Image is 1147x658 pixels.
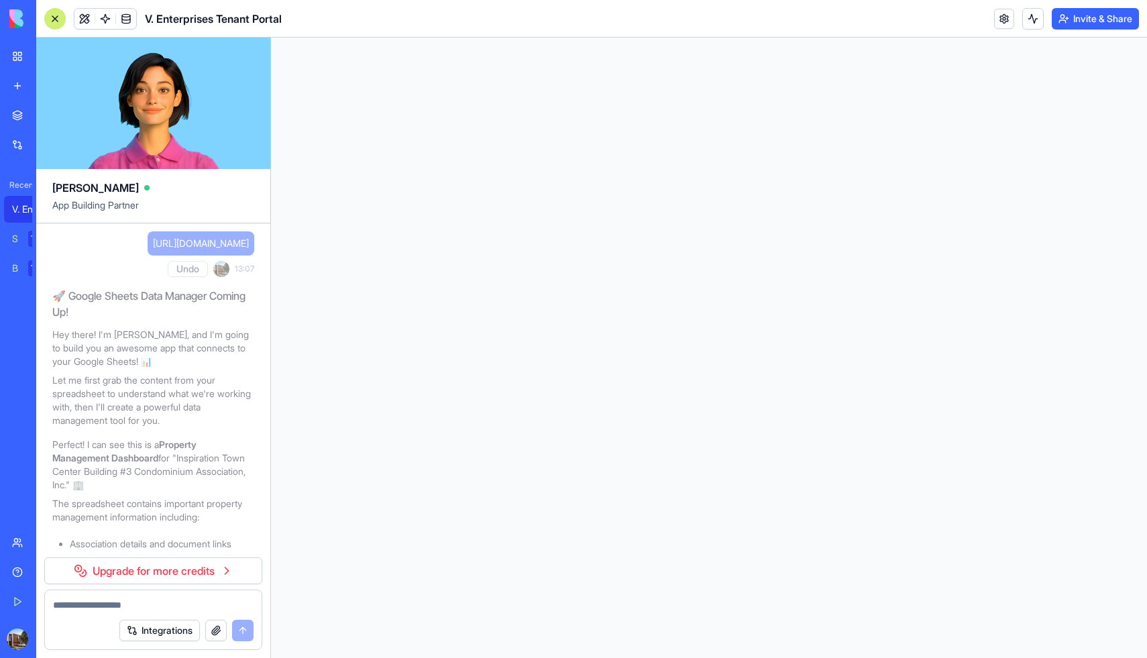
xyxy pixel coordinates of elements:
span: [PERSON_NAME] [52,180,139,196]
a: V. Enterprises Tenant Portal [4,196,58,223]
div: Blog Generation Pro [12,262,19,275]
p: Let me first grab the content from your spreadsheet to understand what we're working with, then I... [52,374,254,427]
span: 13:07 [235,264,254,274]
div: Social Media Content Generator [12,232,19,245]
span: Recent [4,180,32,190]
span: App Building Partner [52,199,254,223]
div: TRY [28,260,50,276]
p: Hey there! I'm [PERSON_NAME], and I'm going to build you an awesome app that connects to your Goo... [52,328,254,368]
a: Blog Generation ProTRY [4,255,58,282]
button: Integrations [119,620,200,641]
p: Perfect! I can see this is a for "Inspiration Town Center Building #3 Condominium Association, In... [52,438,254,492]
img: logo [9,9,93,28]
a: Social Media Content GeneratorTRY [4,225,58,252]
span: [URL][DOMAIN_NAME] [153,237,249,250]
h2: 🚀 Google Sheets Data Manager Coming Up! [52,288,254,320]
p: The spreadsheet contains important property management information including: [52,497,254,524]
img: ACg8ocI3iN2EvMXak_SCsLvJfSWb2MdaMp1gkP1m4Fni7Et9EyLMhJlZ=s96-c [7,628,28,650]
button: Invite & Share [1052,8,1139,30]
button: Undo [168,261,208,277]
div: TRY [28,231,50,247]
div: V. Enterprises Tenant Portal [12,203,50,216]
span: V. Enterprises Tenant Portal [145,11,282,27]
a: Upgrade for more credits [44,557,262,584]
li: Insurance information (LRA Insurance, renewal date [DATE]) [70,556,254,583]
li: Association details and document links [70,537,254,551]
img: ACg8ocI3iN2EvMXak_SCsLvJfSWb2MdaMp1gkP1m4Fni7Et9EyLMhJlZ=s96-c [213,261,229,277]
